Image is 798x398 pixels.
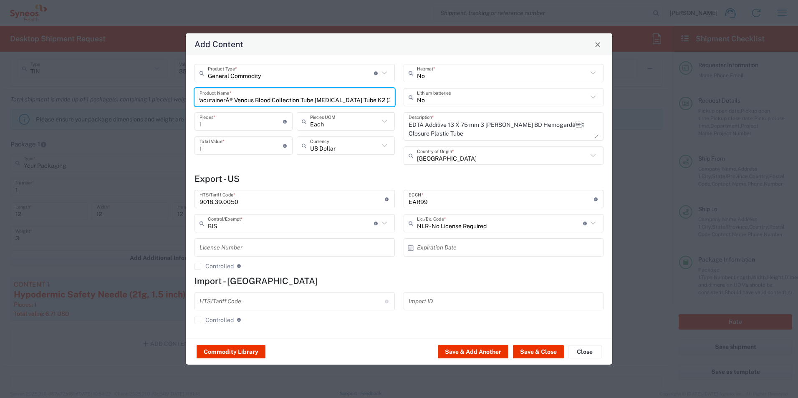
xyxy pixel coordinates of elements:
h4: Import - [GEOGRAPHIC_DATA] [194,276,604,286]
h4: Add Content [194,38,243,50]
button: Commodity Library [197,345,265,358]
label: Controlled [194,317,234,323]
button: Save & Add Another [438,345,508,358]
button: Close [592,38,604,50]
h4: Export - US [194,174,604,184]
label: Controlled [194,263,234,270]
button: Save & Close [513,345,564,358]
button: Close [568,345,601,358]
